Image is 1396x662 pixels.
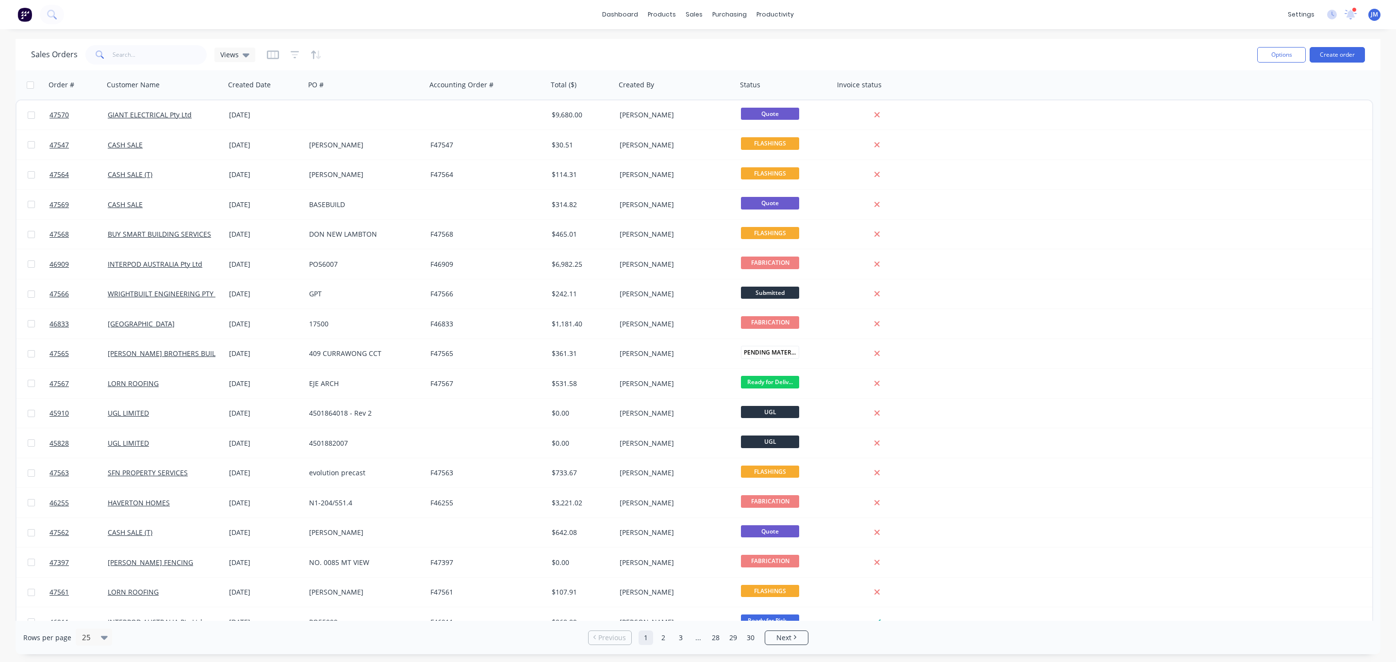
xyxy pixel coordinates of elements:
span: FLASHINGS [741,167,799,179]
a: BUY SMART BUILDING SERVICES [108,229,211,239]
a: Page 2 [656,630,671,645]
div: DON NEW LAMBTON [309,229,417,239]
div: GPT [309,289,417,299]
div: $733.67 [552,468,609,478]
a: 46909 [49,250,108,279]
a: Page 28 [708,630,723,645]
a: 46255 [49,488,108,517]
input: Search... [113,45,207,65]
a: Jump forward [691,630,706,645]
div: [DATE] [229,617,301,627]
a: CASH SALE [108,140,143,149]
a: [PERSON_NAME] FENCING [108,558,193,567]
div: $0.00 [552,558,609,567]
div: F47561 [430,587,538,597]
div: settings [1283,7,1319,22]
span: Views [220,49,239,60]
span: 47568 [49,229,69,239]
div: evolution precast [309,468,417,478]
div: purchasing [707,7,752,22]
div: $642.08 [552,528,609,537]
a: 47566 [49,279,108,308]
a: 47562 [49,518,108,547]
button: Create order [1310,47,1365,63]
div: PO56007 [309,259,417,269]
div: N1-204/551.4 [309,498,417,508]
div: [PERSON_NAME] [309,587,417,597]
a: [PERSON_NAME] BROTHERS BUILDERS [108,349,232,358]
a: UGL LIMITED [108,438,149,448]
div: 409 CURRAWONG CCT [309,349,417,358]
ul: Pagination [584,630,812,645]
span: FLASHINGS [741,227,799,239]
div: [DATE] [229,319,301,329]
span: 47561 [49,587,69,597]
a: 47568 [49,220,108,249]
span: 47564 [49,170,69,179]
div: [PERSON_NAME] [620,289,727,299]
div: F47568 [430,229,538,239]
div: 4501864018 - Rev 2 [309,408,417,418]
a: GIANT ELECTRICAL Pty Ltd [108,110,192,119]
span: 47569 [49,200,69,210]
div: [PERSON_NAME] [620,229,727,239]
div: $0.00 [552,438,609,448]
span: 47567 [49,379,69,388]
div: PO55999 [309,617,417,627]
a: 46833 [49,309,108,339]
span: 45828 [49,438,69,448]
div: [PERSON_NAME] [309,528,417,537]
div: productivity [752,7,799,22]
div: Invoice status [837,80,882,90]
div: 4501882007 [309,438,417,448]
div: F47547 [430,140,538,150]
span: 46911 [49,617,69,627]
div: Created By [619,80,654,90]
span: JM [1371,10,1378,19]
div: [DATE] [229,259,301,269]
div: F46909 [430,259,538,269]
a: Next page [765,633,808,643]
a: 47565 [49,339,108,368]
div: $6,982.25 [552,259,609,269]
a: UGL LIMITED [108,408,149,418]
div: [DATE] [229,349,301,358]
div: $1,181.40 [552,319,609,329]
span: 47397 [49,558,69,567]
div: F47566 [430,289,538,299]
div: Customer Name [107,80,160,90]
button: Options [1257,47,1306,63]
div: [PERSON_NAME] [620,379,727,388]
div: F46911 [430,617,538,627]
span: FABRICATION [741,257,799,269]
div: [PERSON_NAME] [309,170,417,179]
a: 46911 [49,608,108,637]
div: $242.11 [552,289,609,299]
span: Ready for Pick ... [741,614,799,627]
a: 47569 [49,190,108,219]
span: FABRICATION [741,316,799,328]
span: FABRICATION [741,495,799,507]
h1: Sales Orders [31,50,78,59]
div: [PERSON_NAME] [620,528,727,537]
div: [PERSON_NAME] [620,587,727,597]
div: [DATE] [229,289,301,299]
div: [PERSON_NAME] [620,349,727,358]
div: F47565 [430,349,538,358]
a: Page 1 is your current page [639,630,653,645]
div: [DATE] [229,408,301,418]
span: FABRICATION [741,555,799,567]
div: $868.89 [552,617,609,627]
div: [DATE] [229,438,301,448]
a: 47547 [49,130,108,160]
a: 47570 [49,100,108,129]
div: [DATE] [229,528,301,537]
span: Ready for Deliv... [741,376,799,388]
div: [PERSON_NAME] [620,200,727,210]
a: 47563 [49,458,108,487]
a: Page 29 [726,630,740,645]
a: Page 3 [673,630,688,645]
a: Previous page [589,633,631,643]
a: Page 30 [743,630,758,645]
div: F47564 [430,170,538,179]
